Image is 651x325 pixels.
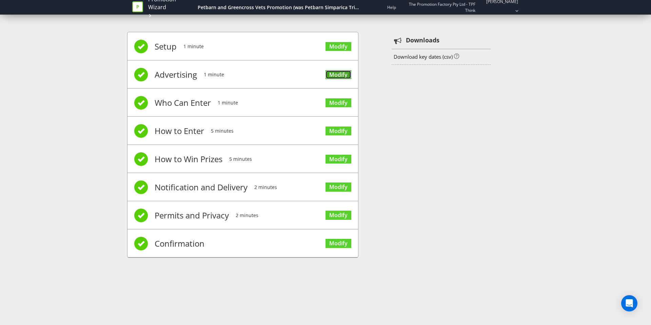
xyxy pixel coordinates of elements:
[325,211,351,220] a: Modify
[325,98,351,108] a: Modify
[387,4,396,10] a: Help
[198,4,361,11] div: Petbarn and Greencross Vets Promotion (was Petbarn Simparica Trio Promo)
[325,183,351,192] a: Modify
[325,70,351,79] a: Modify
[218,89,238,116] span: 1 minute
[236,202,258,229] span: 2 minutes
[155,89,211,116] span: Who Can Enter
[211,117,234,145] span: 5 minutes
[394,53,453,60] a: Download key dates (csv)
[325,127,351,136] a: Modify
[155,146,222,173] span: How to Win Prizes
[325,155,351,164] a: Modify
[204,61,224,88] span: 1 minute
[155,117,204,145] span: How to Enter
[325,42,351,51] a: Modify
[394,37,402,44] tspan: 
[183,33,204,60] span: 1 minute
[621,295,637,311] div: Open Intercom Messenger
[155,61,197,88] span: Advertising
[229,146,252,173] span: 5 minutes
[155,174,248,201] span: Notification and Delivery
[406,1,475,13] span: The Promotion Factory Pty Ltd - TPF Think
[155,230,204,257] span: Confirmation
[155,33,177,60] span: Setup
[406,36,439,45] strong: Downloads
[155,202,229,229] span: Permits and Privacy
[325,239,351,248] a: Modify
[254,174,277,201] span: 2 minutes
